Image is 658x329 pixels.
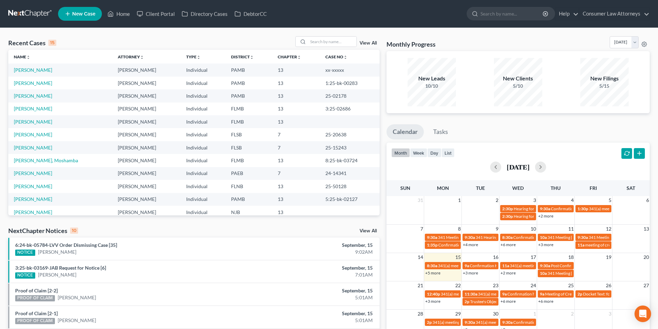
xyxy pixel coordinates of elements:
td: 25-20638 [320,128,380,141]
a: [PERSON_NAME] [58,294,96,301]
a: [PERSON_NAME] [14,196,52,202]
span: 8:30a [502,235,513,240]
div: New Clients [494,75,542,83]
span: Docket Text: for [PERSON_NAME] [583,291,645,297]
span: 6 [646,196,650,204]
span: Trustee's Objection [PERSON_NAME] [470,299,538,304]
i: unfold_more [250,55,254,59]
div: NOTICE [15,272,35,279]
a: +2 more [500,270,516,275]
span: 341(a) meeting for [PERSON_NAME] & [PERSON_NAME] [510,263,613,268]
td: Individual [181,206,226,219]
a: Calendar [387,124,424,139]
span: 9a [502,291,507,297]
span: 9a [540,291,544,297]
span: 12 [605,225,612,233]
a: [PERSON_NAME] [14,93,52,99]
div: 5:01AM [258,317,373,324]
td: 7 [272,167,320,180]
td: [PERSON_NAME] [112,115,181,128]
td: 5:25-bk-02127 [320,193,380,206]
td: [PERSON_NAME] [112,89,181,102]
span: 9:30a [578,235,588,240]
span: Hearing for [PERSON_NAME] & [PERSON_NAME] [514,214,604,219]
span: Mon [437,185,449,191]
span: 341 Hearing for [PERSON_NAME], [GEOGRAPHIC_DATA] [476,235,581,240]
span: 1 [457,196,461,204]
a: [PERSON_NAME] [38,249,76,255]
td: [PERSON_NAME] [112,154,181,167]
i: unfold_more [297,55,301,59]
span: 9:30a [502,320,513,325]
span: Confirmation Hearing [PERSON_NAME] [551,206,624,211]
div: 5/10 [494,83,542,89]
span: Sun [400,185,410,191]
a: [PERSON_NAME], Moshamba [14,157,78,163]
input: Search by name... [480,7,544,20]
span: 28 [417,310,424,318]
button: day [427,148,441,157]
span: 341(a) meeting for [PERSON_NAME] [476,320,542,325]
span: 10a [540,235,547,240]
a: View All [360,229,377,233]
span: 21 [417,281,424,290]
span: 12:40p [427,291,440,297]
td: 25-02178 [320,89,380,102]
td: 13 [272,180,320,193]
span: 341 Meeting [PERSON_NAME] [547,235,603,240]
h2: [DATE] [507,163,530,171]
span: 9:30a [427,235,437,240]
a: [PERSON_NAME] [38,271,76,278]
span: 23 [492,281,499,290]
span: Confirmation Hearing for [PERSON_NAME] & [PERSON_NAME] [438,242,554,248]
div: September, 15 [258,287,373,294]
button: week [410,148,427,157]
div: September, 15 [258,310,373,317]
a: Chapterunfold_more [278,54,301,59]
td: FLMB [226,103,272,115]
td: FLMB [226,154,272,167]
span: 1:35p [427,242,438,248]
td: Individual [181,128,226,141]
div: September, 15 [258,242,373,249]
td: xx-xxxxx [320,64,380,76]
td: Individual [181,77,226,89]
td: FLSB [226,128,272,141]
button: list [441,148,455,157]
td: 13 [272,115,320,128]
td: 1:25-bk-00283 [320,77,380,89]
a: +3 more [463,270,478,275]
td: FLMB [226,115,272,128]
span: 26 [605,281,612,290]
div: 5/15 [580,83,629,89]
span: Confirmation hearing for [PERSON_NAME] [513,320,592,325]
span: Confirmation Hearing for [PERSON_NAME], III [470,263,555,268]
span: 5 [608,196,612,204]
a: [PERSON_NAME] [14,145,52,151]
span: 27 [643,281,650,290]
span: 341 Meeting [PERSON_NAME] [438,235,494,240]
a: Attorneyunfold_more [118,54,144,59]
span: 16 [492,253,499,261]
span: Meeting of Creditors for [PERSON_NAME] [545,291,622,297]
span: 9:30a [465,235,475,240]
span: 2p [465,299,469,304]
span: 11:30a [465,291,477,297]
a: [PERSON_NAME] [58,317,96,324]
a: +2 more [538,213,553,219]
span: 13 [643,225,650,233]
span: 4 [570,196,574,204]
div: NOTICE [15,250,35,256]
a: Help [555,8,579,20]
div: 10 [70,228,78,234]
i: unfold_more [26,55,30,59]
td: NJB [226,206,272,219]
span: Confirmation Hearing [PERSON_NAME] [513,235,586,240]
a: 6:24-bk-05784-LVV Order Dismissing Case [35] [15,242,117,248]
td: Individual [181,141,226,154]
td: 13 [272,193,320,206]
td: PAEB [226,167,272,180]
div: 5:01AM [258,294,373,301]
td: 13 [272,64,320,76]
span: 2p [427,320,432,325]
